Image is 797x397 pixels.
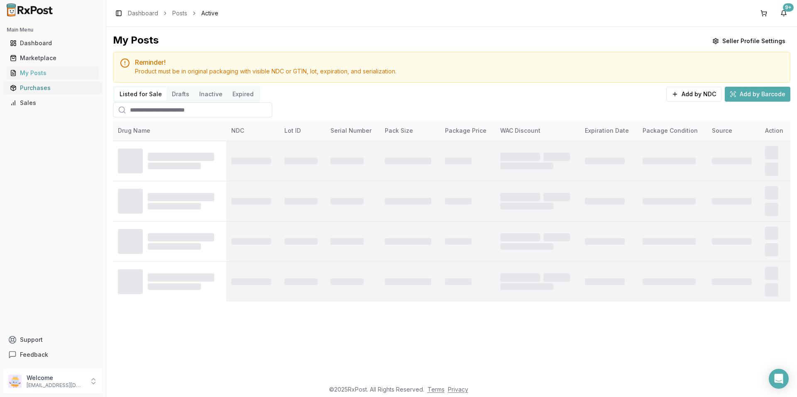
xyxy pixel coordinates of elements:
[325,121,380,141] th: Serial Number
[3,81,103,95] button: Purchases
[194,88,227,101] button: Inactive
[448,386,468,393] a: Privacy
[3,66,103,80] button: My Posts
[769,369,789,389] div: Open Intercom Messenger
[10,99,96,107] div: Sales
[725,87,790,102] button: Add by Barcode
[3,37,103,50] button: Dashboard
[7,80,99,95] a: Purchases
[7,51,99,66] a: Marketplace
[10,84,96,92] div: Purchases
[113,121,226,141] th: Drug Name
[3,51,103,65] button: Marketplace
[10,39,96,47] div: Dashboard
[7,27,99,33] h2: Main Menu
[115,88,167,101] button: Listed for Sale
[666,87,721,102] button: Add by NDC
[580,121,638,141] th: Expiration Date
[167,88,194,101] button: Drafts
[10,69,96,77] div: My Posts
[7,95,99,110] a: Sales
[7,36,99,51] a: Dashboard
[8,375,22,388] img: User avatar
[777,7,790,20] button: 9+
[428,386,445,393] a: Terms
[128,9,218,17] nav: breadcrumb
[135,59,783,66] h5: Reminder!
[27,374,84,382] p: Welcome
[380,121,440,141] th: Pack Size
[760,121,790,141] th: Action
[135,67,783,76] div: Product must be in original packaging with visible NDC or GTIN, lot, expiration, and serialization.
[3,3,56,17] img: RxPost Logo
[3,96,103,110] button: Sales
[440,121,495,141] th: Package Price
[783,3,794,12] div: 9+
[638,121,707,141] th: Package Condition
[495,121,580,141] th: WAC Discount
[226,121,279,141] th: NDC
[10,54,96,62] div: Marketplace
[707,34,790,49] button: Seller Profile Settings
[7,66,99,80] a: My Posts
[227,88,259,101] button: Expired
[128,9,158,17] a: Dashboard
[113,34,159,49] div: My Posts
[27,382,84,389] p: [EMAIL_ADDRESS][DOMAIN_NAME]
[20,351,48,359] span: Feedback
[3,332,103,347] button: Support
[201,9,218,17] span: Active
[3,347,103,362] button: Feedback
[707,121,760,141] th: Source
[172,9,187,17] a: Posts
[279,121,325,141] th: Lot ID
